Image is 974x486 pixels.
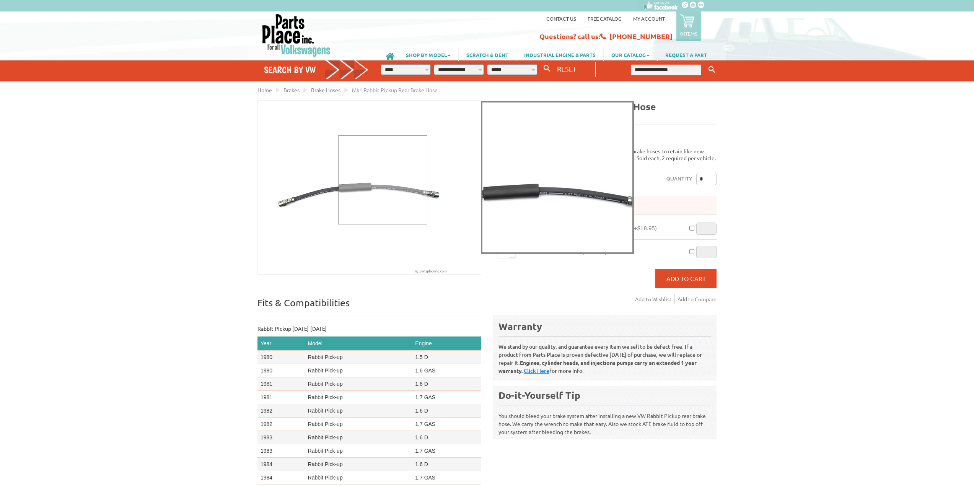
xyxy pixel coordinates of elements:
p: Fits & Compatibilities [257,297,481,317]
th: Year [257,336,305,351]
td: Rabbit Pick-up [305,431,412,444]
a: SCRATCH & DENT [459,48,516,61]
button: Keyword Search [706,63,718,76]
h4: Search by VW [264,64,369,75]
td: 1980 [257,364,305,377]
a: 0 items [676,11,701,41]
td: 1983 [257,444,305,458]
b: Mk1 Rabbit Pickup Rear Brake Hose [493,100,656,112]
td: Rabbit Pick-up [305,377,412,391]
a: OUR CATALOG [604,48,657,61]
td: 1.6 D [412,431,481,444]
button: Search By VW... [541,63,554,74]
td: Rabbit Pick-up [305,458,412,471]
td: Rabbit Pick-up [305,351,412,364]
td: 1984 [257,458,305,471]
td: 1.6 D [412,404,481,418]
button: Add to Cart [655,269,717,288]
td: 1982 [257,404,305,418]
td: Rabbit Pick-up [305,364,412,377]
div: Warranty [498,320,711,333]
td: 1.6 D [412,377,481,391]
td: Rabbit Pick-up [305,418,412,431]
b: Engines, cylinder heads, and injections pumps carry an extended 1 year warranty. [498,359,697,374]
span: RESET [557,65,577,73]
td: Rabbit Pick-up [305,471,412,484]
b: Do-it-Yourself Tip [498,389,580,401]
p: You should bleed your brake system after installing a new VW Rabbit Pickup rear brake hose. We ca... [498,405,711,436]
a: Brake Hoses [311,86,340,93]
a: My Account [633,15,665,22]
td: 1983 [257,431,305,444]
a: Add to Compare [678,294,717,304]
td: Rabbit Pick-up [305,391,412,404]
span: Mk1 Rabbit Pickup Rear Brake Hose [352,86,438,93]
th: Engine [412,336,481,351]
label: Quantity [666,173,692,185]
a: Add to Wishlist [635,294,675,304]
span: (+$18.95) [632,225,657,231]
p: We stand by our quality, and guarantee every item we sell to be defect free. If a product from Pa... [498,336,711,375]
a: INDUSTRIAL ENGINE & PARTS [516,48,603,61]
td: 1981 [257,377,305,391]
td: 1.6 D [412,458,481,471]
a: REQUEST A PART [658,48,715,61]
a: Click Here [524,367,549,374]
a: Brakes [283,86,300,93]
td: 1984 [257,471,305,484]
td: 1980 [257,351,305,364]
td: 1.7 GAS [412,471,481,484]
td: Rabbit Pick-up [305,404,412,418]
td: 1.5 D [412,351,481,364]
a: Contact us [546,15,576,22]
td: 1.7 GAS [412,391,481,404]
td: 1982 [257,418,305,431]
td: 1.7 GAS [412,418,481,431]
td: Rabbit Pick-up [305,444,412,458]
a: Free Catalog [588,15,622,22]
td: 1981 [257,391,305,404]
td: 1.6 GAS [412,364,481,377]
span: Add to Cart [666,275,706,282]
img: Parts Place Inc! [261,13,331,57]
th: Model [305,336,412,351]
a: Home [257,86,272,93]
img: Mk1 Rabbit Pickup Rear Brake Hose [258,101,481,274]
p: 0 items [680,30,697,37]
a: SHOP BY MODEL [398,48,458,61]
p: Rabbit Pickup [DATE]-[DATE] [257,325,481,333]
button: RESET [554,63,580,74]
td: 1.7 GAS [412,444,481,458]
